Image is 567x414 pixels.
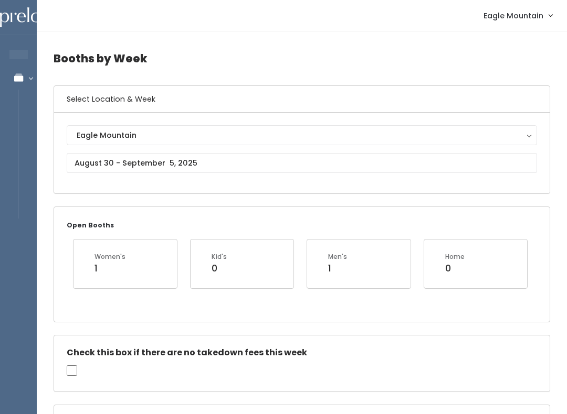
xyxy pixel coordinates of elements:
div: 1 [328,262,347,275]
input: August 30 - September 5, 2025 [67,153,537,173]
h6: Select Location & Week [54,86,550,113]
div: 0 [445,262,465,275]
div: Kid's [212,252,227,262]
div: Eagle Mountain [77,129,527,141]
div: Home [445,252,465,262]
span: Eagle Mountain [484,10,543,21]
div: 0 [212,262,227,275]
small: Open Booths [67,221,114,230]
div: 1 [94,262,125,275]
div: Men's [328,252,347,262]
h4: Booths by Week [54,44,550,73]
button: Eagle Mountain [67,125,537,145]
div: Women's [94,252,125,262]
h5: Check this box if there are no takedown fees this week [67,348,537,357]
a: Eagle Mountain [473,4,563,27]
